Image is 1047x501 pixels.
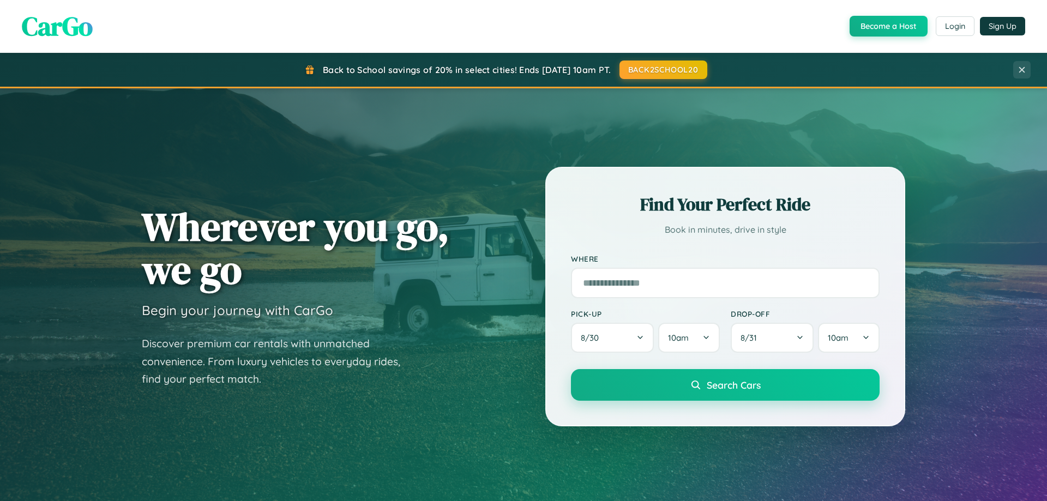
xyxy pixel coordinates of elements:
button: 10am [818,323,880,353]
p: Book in minutes, drive in style [571,222,880,238]
label: Drop-off [731,309,880,318]
span: 8 / 30 [581,333,604,343]
label: Pick-up [571,309,720,318]
button: Search Cars [571,369,880,401]
p: Discover premium car rentals with unmatched convenience. From luxury vehicles to everyday rides, ... [142,335,414,388]
span: Back to School savings of 20% in select cities! Ends [DATE] 10am PT. [323,64,611,75]
span: 8 / 31 [741,333,762,343]
button: 8/30 [571,323,654,353]
h2: Find Your Perfect Ride [571,192,880,216]
span: 10am [828,333,849,343]
label: Where [571,254,880,263]
span: Search Cars [707,379,761,391]
button: BACK2SCHOOL20 [619,61,707,79]
h1: Wherever you go, we go [142,205,449,291]
h3: Begin your journey with CarGo [142,302,333,318]
span: CarGo [22,8,93,44]
button: 10am [658,323,720,353]
button: 8/31 [731,323,814,353]
button: Become a Host [850,16,928,37]
span: 10am [668,333,689,343]
button: Login [936,16,974,36]
button: Sign Up [980,17,1025,35]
